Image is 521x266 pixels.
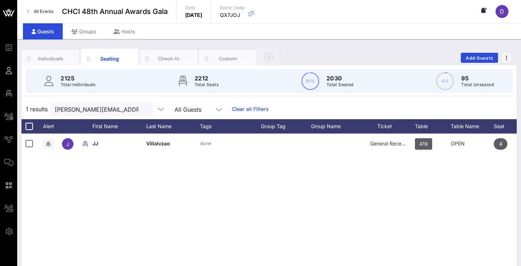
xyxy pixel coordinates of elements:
[92,140,98,146] span: JJ
[261,119,311,134] div: Group Tag
[499,138,502,150] span: 4
[361,119,415,134] div: Ticket
[195,81,219,88] p: Total Seats
[26,105,48,113] span: 1 results
[311,119,361,134] div: Group Name
[220,11,245,19] p: QX7JOJ
[500,8,504,15] span: D
[23,6,58,17] a: All Events
[370,140,413,146] span: General Reception
[39,119,57,134] div: Alert
[61,74,96,83] p: 2125
[200,119,261,134] div: Tags
[212,55,244,62] div: Custom
[461,74,494,83] p: 95
[451,134,494,154] div: OPEN
[185,4,202,11] p: Date
[66,141,69,147] span: J
[232,105,269,113] a: Clear all Filters
[61,81,96,88] p: Total Individuals
[415,119,451,134] div: Table
[146,119,200,134] div: Last Name
[496,5,508,18] div: D
[146,140,170,146] span: Villalvzao
[326,74,354,83] p: 2030
[461,81,494,88] p: Total Unseated
[220,4,245,11] p: Event Code
[23,23,63,39] div: Guests
[185,11,202,19] p: [DATE]
[195,74,219,83] p: 2212
[451,119,494,134] div: Table Name
[34,9,53,14] span: All Events
[92,119,146,134] div: First Name
[35,55,67,62] div: Individuals
[62,6,168,17] span: CHCI 48th Annual Awards Gala
[175,106,201,113] div: All Guests
[63,23,105,39] div: Groups
[153,55,185,62] div: Check-In
[200,141,211,146] i: None
[461,53,498,63] button: Add Guests
[465,55,494,61] span: Add Guests
[94,55,126,62] div: Seating
[170,102,228,116] div: All Guests
[419,138,428,150] span: 419
[105,23,144,39] div: Hosts
[326,81,354,88] p: Total Seated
